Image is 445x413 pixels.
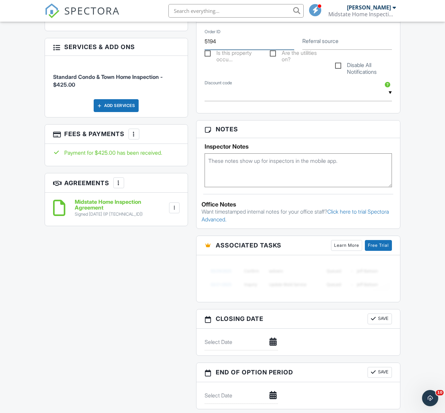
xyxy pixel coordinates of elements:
[45,173,188,193] h3: Agreements
[368,367,392,378] button: Save
[45,3,60,18] img: The Best Home Inspection Software - Spectora
[205,260,392,295] img: blurred-tasks-251b60f19c3f713f9215ee2a18cbf2105fc2d72fcd585247cf5e9ec0c957c1dd.png
[205,143,392,150] h5: Inspector Notes
[368,313,392,324] button: Save
[422,390,438,406] iframe: Intercom live chat
[216,368,293,377] span: End of Option Period
[53,149,180,156] div: Payment for $425.00 has been received.
[270,50,327,58] label: Are the utilities on?
[202,208,389,222] a: Click here to trial Spectora Advanced.
[64,3,120,18] span: SPECTORA
[168,4,304,18] input: Search everything...
[196,121,400,138] h3: Notes
[205,29,220,35] label: Order ID
[331,240,362,251] a: Learn More
[202,208,395,223] p: Want timestamped internal notes for your office staff?
[205,50,262,58] label: Is this property occupied?
[75,212,168,217] div: Signed [DATE] (IP [TECHNICAL_ID])
[216,314,263,323] span: Closing date
[205,334,278,350] input: Select Date
[45,125,188,144] h3: Fees & Payments
[328,11,396,18] div: Midstate Home Inspections LLC
[45,38,188,56] h3: Services & Add ons
[75,199,168,211] h6: Midstate Home Inspection Agreement
[205,387,278,404] input: Select Date
[205,80,232,86] label: Discount code
[45,9,120,23] a: SPECTORA
[53,61,180,94] li: Service: Standard Condo & Town Home Inspection
[436,390,444,395] span: 10
[53,73,163,88] span: Standard Condo & Town Home Inspection - $425.00
[335,62,392,70] label: Disable All Notifications
[216,241,281,250] span: Associated Tasks
[347,4,391,11] div: [PERSON_NAME]
[75,199,168,217] a: Midstate Home Inspection Agreement Signed [DATE] (IP [TECHNICAL_ID])
[302,37,338,45] label: Referral source
[202,201,395,208] div: Office Notes
[365,240,392,251] a: Free Trial
[94,99,139,112] div: Add Services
